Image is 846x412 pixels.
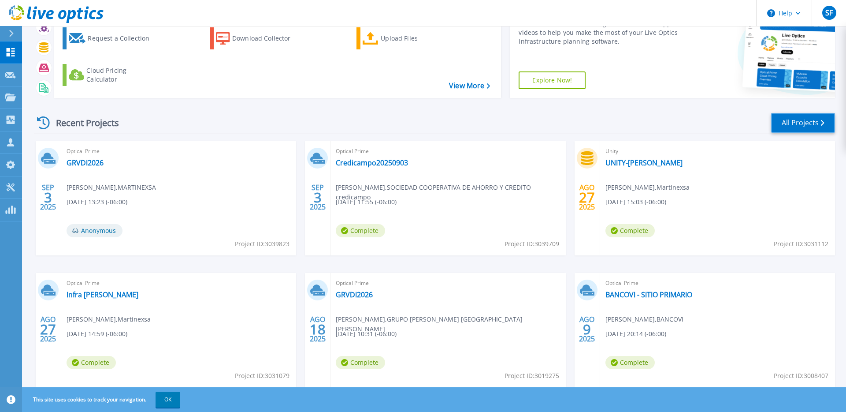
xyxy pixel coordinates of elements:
[67,158,104,167] a: GRVDI2026
[67,356,116,369] span: Complete
[336,278,560,288] span: Optical Prime
[579,181,595,213] div: AGO 2025
[67,315,151,324] span: [PERSON_NAME] , Martinexsa
[583,326,591,333] span: 9
[579,313,595,345] div: AGO 2025
[336,329,397,339] span: [DATE] 10:31 (-06:00)
[356,27,455,49] a: Upload Files
[232,30,303,47] div: Download Collector
[605,290,692,299] a: BANCOVI - SITIO PRIMARIO
[605,315,683,324] span: [PERSON_NAME] , BANCOVI
[774,239,828,249] span: Project ID: 3031112
[67,146,291,156] span: Optical Prime
[605,356,655,369] span: Complete
[771,113,835,133] a: All Projects
[825,9,833,16] span: SF
[519,71,586,89] a: Explore Now!
[605,329,666,339] span: [DATE] 20:14 (-06:00)
[88,30,158,47] div: Request a Collection
[67,290,138,299] a: Infra [PERSON_NAME]
[314,194,322,201] span: 3
[34,112,131,134] div: Recent Projects
[235,239,289,249] span: Project ID: 3039823
[336,158,408,167] a: Credicampo20250903
[309,181,326,213] div: SEP 2025
[67,183,156,192] span: [PERSON_NAME] , MARTINEXSA
[67,329,127,339] span: [DATE] 14:59 (-06:00)
[67,224,122,237] span: Anonymous
[336,315,565,334] span: [PERSON_NAME] , GRUPO [PERSON_NAME] [GEOGRAPHIC_DATA][PERSON_NAME]
[605,224,655,237] span: Complete
[309,313,326,345] div: AGO 2025
[44,194,52,201] span: 3
[505,371,559,381] span: Project ID: 3019275
[24,392,180,408] span: This site uses cookies to track your navigation.
[336,290,373,299] a: GRVDI2026
[336,183,565,202] span: [PERSON_NAME] , SOCIEDAD COOPERATIVA DE AHORRO Y CREDITO credicampo
[67,278,291,288] span: Optical Prime
[605,183,690,192] span: [PERSON_NAME] , Martinexsa
[210,27,308,49] a: Download Collector
[63,64,161,86] a: Cloud Pricing Calculator
[605,278,830,288] span: Optical Prime
[381,30,451,47] div: Upload Files
[86,66,157,84] div: Cloud Pricing Calculator
[519,19,684,46] div: Find tutorials, instructional guides and other support videos to help you make the most of your L...
[235,371,289,381] span: Project ID: 3031079
[40,181,56,213] div: SEP 2025
[40,326,56,333] span: 27
[156,392,180,408] button: OK
[774,371,828,381] span: Project ID: 3008407
[449,82,490,90] a: View More
[310,326,326,333] span: 18
[336,356,385,369] span: Complete
[336,224,385,237] span: Complete
[605,197,666,207] span: [DATE] 15:03 (-06:00)
[67,197,127,207] span: [DATE] 13:23 (-06:00)
[336,197,397,207] span: [DATE] 11:55 (-06:00)
[505,239,559,249] span: Project ID: 3039709
[605,158,683,167] a: UNITY-[PERSON_NAME]
[40,313,56,345] div: AGO 2025
[336,146,560,156] span: Optical Prime
[63,27,161,49] a: Request a Collection
[579,194,595,201] span: 27
[605,146,830,156] span: Unity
